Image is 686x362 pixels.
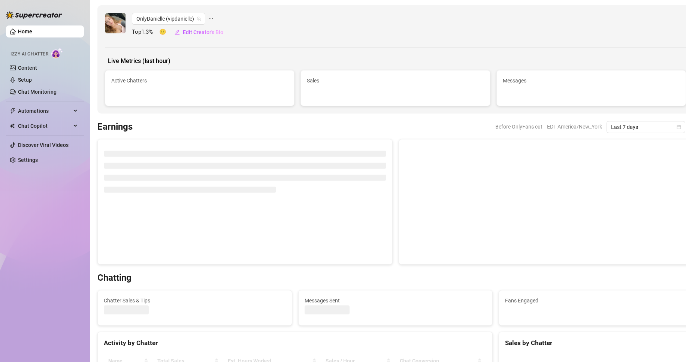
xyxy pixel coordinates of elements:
a: Discover Viral Videos [18,142,69,148]
a: Setup [18,77,32,83]
span: team [197,16,201,21]
span: ellipsis [208,13,214,25]
span: Before OnlyFans cut [495,121,543,132]
span: OnlyDanielle (vipdanielle) [136,13,201,24]
span: Active Chatters [111,76,288,85]
span: Live Metrics (last hour) [108,57,170,66]
span: Sales [307,76,484,85]
span: 🙂 [159,28,174,37]
span: Top 1.3 % [132,28,159,37]
div: Activity by Chatter [104,338,486,348]
img: AI Chatter [51,48,63,58]
span: edit [175,30,180,35]
img: logo-BBDzfeDw.svg [6,11,62,19]
span: EDT America/New_York [547,121,602,132]
span: Messages [503,76,680,85]
h3: Earnings [97,121,133,133]
button: Edit Creator's Bio [174,26,224,38]
img: OnlyDanielle [105,13,126,33]
img: Chat Copilot [10,123,15,129]
span: Izzy AI Chatter [10,51,48,58]
a: Content [18,65,37,71]
span: Edit Creator's Bio [183,29,223,35]
span: Chatter Sales & Tips [104,296,286,305]
a: Settings [18,157,38,163]
span: Messages Sent [305,296,487,305]
span: Chat Copilot [18,120,71,132]
a: Home [18,28,32,34]
span: Last 7 days [611,121,681,133]
span: thunderbolt [10,108,16,114]
span: calendar [677,125,681,129]
span: Automations [18,105,71,117]
a: Chat Monitoring [18,89,57,95]
h3: Chatting [97,272,132,284]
